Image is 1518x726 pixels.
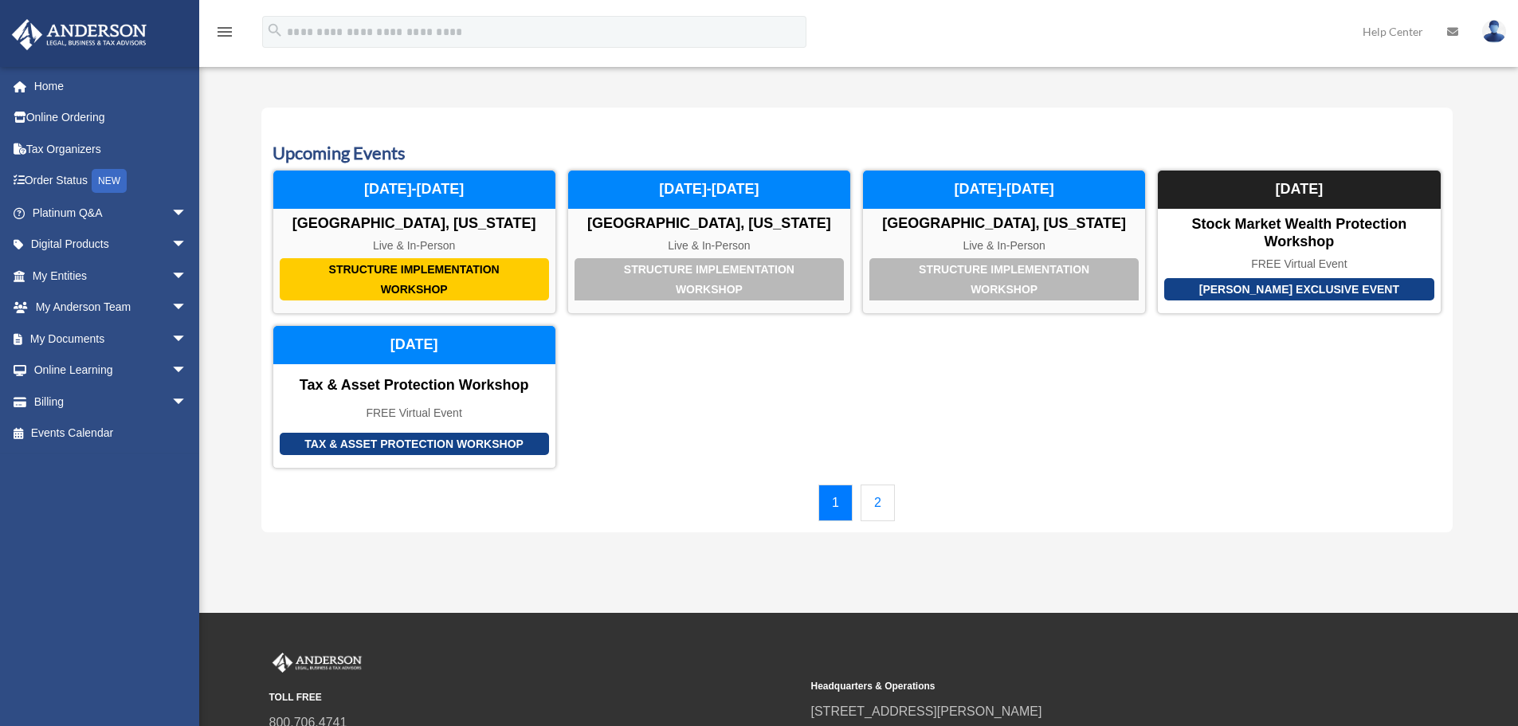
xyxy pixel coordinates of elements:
[863,171,1145,209] div: [DATE]-[DATE]
[269,653,365,673] img: Anderson Advisors Platinum Portal
[1158,216,1440,250] div: Stock Market Wealth Protection Workshop
[869,258,1139,300] div: Structure Implementation Workshop
[818,485,853,521] a: 1
[280,433,549,456] div: Tax & Asset Protection Workshop
[171,197,203,230] span: arrow_drop_down
[11,197,211,229] a: Platinum Q&Aarrow_drop_down
[273,215,555,233] div: [GEOGRAPHIC_DATA], [US_STATE]
[215,22,234,41] i: menu
[862,170,1146,314] a: Structure Implementation Workshop [GEOGRAPHIC_DATA], [US_STATE] Live & In-Person [DATE]-[DATE]
[11,133,211,165] a: Tax Organizers
[273,171,555,209] div: [DATE]-[DATE]
[273,170,556,314] a: Structure Implementation Workshop [GEOGRAPHIC_DATA], [US_STATE] Live & In-Person [DATE]-[DATE]
[273,239,555,253] div: Live & In-Person
[11,165,211,198] a: Order StatusNEW
[1164,278,1434,301] div: [PERSON_NAME] Exclusive Event
[811,678,1342,695] small: Headquarters & Operations
[273,326,555,364] div: [DATE]
[7,19,151,50] img: Anderson Advisors Platinum Portal
[568,239,850,253] div: Live & In-Person
[568,171,850,209] div: [DATE]-[DATE]
[11,260,211,292] a: My Entitiesarrow_drop_down
[863,239,1145,253] div: Live & In-Person
[215,28,234,41] a: menu
[11,418,203,449] a: Events Calendar
[92,169,127,193] div: NEW
[863,215,1145,233] div: [GEOGRAPHIC_DATA], [US_STATE]
[11,386,211,418] a: Billingarrow_drop_down
[266,22,284,39] i: search
[171,386,203,418] span: arrow_drop_down
[861,485,895,521] a: 2
[273,141,1442,166] h3: Upcoming Events
[273,325,556,469] a: Tax & Asset Protection Workshop Tax & Asset Protection Workshop FREE Virtual Event [DATE]
[11,292,211,324] a: My Anderson Teamarrow_drop_down
[11,229,211,261] a: Digital Productsarrow_drop_down
[811,704,1042,718] a: [STREET_ADDRESS][PERSON_NAME]
[171,355,203,387] span: arrow_drop_down
[171,292,203,324] span: arrow_drop_down
[11,70,211,102] a: Home
[269,689,800,706] small: TOLL FREE
[1158,257,1440,271] div: FREE Virtual Event
[280,258,549,300] div: Structure Implementation Workshop
[1482,20,1506,43] img: User Pic
[11,102,211,134] a: Online Ordering
[11,355,211,387] a: Online Learningarrow_drop_down
[171,229,203,261] span: arrow_drop_down
[567,170,851,314] a: Structure Implementation Workshop [GEOGRAPHIC_DATA], [US_STATE] Live & In-Person [DATE]-[DATE]
[1158,171,1440,209] div: [DATE]
[568,215,850,233] div: [GEOGRAPHIC_DATA], [US_STATE]
[273,406,555,420] div: FREE Virtual Event
[171,323,203,355] span: arrow_drop_down
[575,258,844,300] div: Structure Implementation Workshop
[1157,170,1441,314] a: [PERSON_NAME] Exclusive Event Stock Market Wealth Protection Workshop FREE Virtual Event [DATE]
[171,260,203,292] span: arrow_drop_down
[273,377,555,394] div: Tax & Asset Protection Workshop
[11,323,211,355] a: My Documentsarrow_drop_down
